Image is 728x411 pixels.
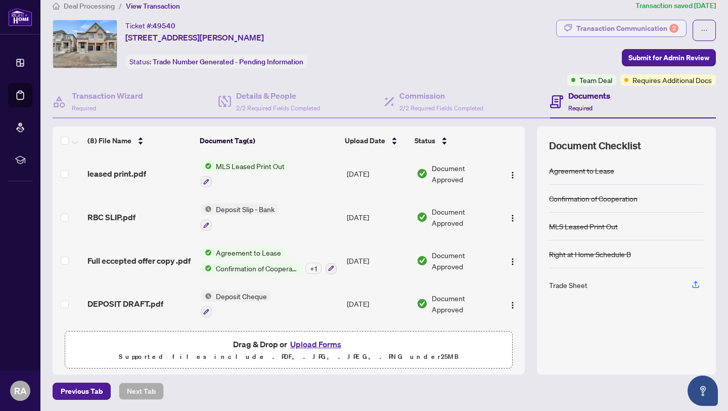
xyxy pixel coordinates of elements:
[53,20,117,68] img: IMG-W12348937_1.jpg
[87,255,191,267] span: Full eccepted offer copy .pdf
[201,160,289,188] button: Status IconMLS Leased Print Out
[64,2,115,11] span: Deal Processing
[71,351,506,363] p: Supported files include .PDF, .JPG, .JPEG, .PNG under 25 MB
[83,127,196,155] th: (8) File Name
[549,193,638,204] div: Confirmation of Cooperation
[201,203,212,215] img: Status Icon
[125,20,175,31] div: Ticket #:
[212,203,279,215] span: Deposit Slip - Bank
[505,209,521,225] button: Logo
[236,90,320,102] h4: Details & People
[196,127,341,155] th: Document Tag(s)
[622,49,716,66] button: Submit for Admin Review
[549,279,587,291] div: Trade Sheet
[568,90,610,102] h4: Documents
[579,74,612,86] span: Team Deal
[701,27,708,34] span: ellipsis
[432,206,496,228] span: Document Approved
[212,291,271,302] span: Deposit Cheque
[343,282,413,326] td: [DATE]
[509,171,517,179] img: Logo
[14,384,27,398] span: RA
[201,160,212,172] img: Status Icon
[201,247,337,274] button: Status IconAgreement to LeaseStatus IconConfirmation of Cooperation+1
[343,239,413,282] td: [DATE]
[201,247,212,258] img: Status Icon
[201,203,279,231] button: Status IconDeposit Slip - Bank
[233,338,344,351] span: Drag & Drop or
[432,162,496,185] span: Document Approved
[417,298,428,309] img: Document Status
[549,249,631,260] div: Right at Home Schedule B
[87,168,146,180] span: leased print.pdf
[305,263,322,274] div: + 1
[53,3,60,10] span: home
[628,50,709,66] span: Submit for Admin Review
[432,293,496,315] span: Document Approved
[341,127,410,155] th: Upload Date
[8,8,32,26] img: logo
[287,338,344,351] button: Upload Forms
[87,211,135,223] span: RBC SLIP.pdf
[549,139,641,153] span: Document Checklist
[576,20,678,36] div: Transaction Communication
[505,166,521,182] button: Logo
[509,301,517,309] img: Logo
[399,104,483,112] span: 2/2 Required Fields Completed
[53,383,111,400] button: Previous Tab
[212,160,289,172] span: MLS Leased Print Out
[87,135,131,146] span: (8) File Name
[509,214,517,222] img: Logo
[549,221,618,232] div: MLS Leased Print Out
[411,127,497,155] th: Status
[153,21,175,30] span: 49540
[236,104,320,112] span: 2/2 Required Fields Completed
[415,135,435,146] span: Status
[556,20,687,37] button: Transaction Communication2
[201,291,212,302] img: Status Icon
[125,55,307,68] div: Status:
[505,253,521,269] button: Logo
[61,383,103,399] span: Previous Tab
[417,212,428,223] img: Document Status
[125,31,264,44] span: [STREET_ADDRESS][PERSON_NAME]
[119,383,164,400] button: Next Tab
[153,57,303,66] span: Trade Number Generated - Pending Information
[399,90,483,102] h4: Commission
[201,263,212,274] img: Status Icon
[632,74,712,86] span: Requires Additional Docs
[417,168,428,179] img: Document Status
[345,135,385,146] span: Upload Date
[201,291,271,318] button: Status IconDeposit Cheque
[432,250,496,272] span: Document Approved
[505,296,521,312] button: Logo
[343,152,413,196] td: [DATE]
[417,255,428,266] img: Document Status
[509,258,517,266] img: Logo
[126,2,180,11] span: View Transaction
[669,24,678,33] div: 2
[212,263,301,274] span: Confirmation of Cooperation
[549,165,614,176] div: Agreement to Lease
[212,247,285,258] span: Agreement to Lease
[72,104,96,112] span: Required
[87,298,163,310] span: DEPOSIT DRAFT.pdf
[568,104,593,112] span: Required
[65,332,512,369] span: Drag & Drop orUpload FormsSupported files include .PDF, .JPG, .JPEG, .PNG under25MB
[343,195,413,239] td: [DATE]
[688,376,718,406] button: Open asap
[72,90,143,102] h4: Transaction Wizard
